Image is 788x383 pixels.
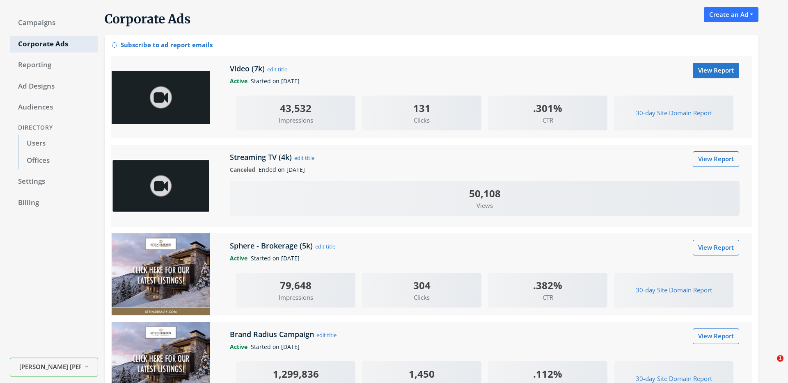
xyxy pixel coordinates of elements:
[488,366,607,381] div: .112%
[224,254,746,263] div: Started on [DATE]
[10,358,98,377] button: [PERSON_NAME] [PERSON_NAME] Realty Group
[236,116,355,125] span: Impressions
[488,100,607,116] div: .301%
[224,342,746,351] div: Started on [DATE]
[10,36,98,53] a: Corporate Ads
[10,194,98,212] a: Billing
[316,331,337,340] button: edit title
[362,100,481,116] div: 131
[230,64,267,73] h5: Video (7k)
[112,159,210,214] img: Streaming TV (4k)
[19,362,81,372] span: [PERSON_NAME] [PERSON_NAME] Realty Group
[315,242,336,251] button: edit title
[704,7,758,22] button: Create an Ad
[630,283,717,298] button: 30-day Site Domain Report
[230,254,251,262] span: Active
[111,39,213,50] div: Subscribe to ad report emails
[362,278,481,293] div: 304
[230,329,316,339] h5: Brand Radius Campaign
[10,78,98,95] a: Ad Designs
[362,293,481,302] span: Clicks
[224,77,746,86] div: Started on [DATE]
[362,116,481,125] span: Clicks
[10,14,98,32] a: Campaigns
[362,366,481,381] div: 1,450
[236,100,355,116] div: 43,532
[267,65,288,74] button: edit title
[488,278,607,293] div: .382%
[105,11,191,27] span: Corporate Ads
[693,240,739,255] a: View Report
[10,120,98,135] div: Directory
[112,71,210,124] img: Video (7k)
[236,366,355,381] div: 1,299,836
[230,343,251,351] span: Active
[10,173,98,190] a: Settings
[230,201,740,210] span: Views
[630,105,717,121] button: 30-day Site Domain Report
[224,165,746,174] div: Ended on [DATE]
[230,77,251,85] span: Active
[693,328,739,344] a: View Report
[760,355,780,375] iframe: Intercom live chat
[236,293,355,302] span: Impressions
[230,152,294,162] h5: Streaming TV (4k)
[488,293,607,302] span: CTR
[10,57,98,74] a: Reporting
[18,135,98,152] a: Users
[777,355,783,362] span: 1
[230,186,740,201] div: 50,108
[693,151,739,166] a: View Report
[10,99,98,116] a: Audiences
[488,116,607,125] span: CTR
[230,241,315,251] h5: Sphere - Brokerage (5k)
[693,63,739,78] a: View Report
[112,233,210,315] img: Sphere - Brokerage (5k)
[294,153,315,162] button: edit title
[236,278,355,293] div: 79,648
[230,166,259,173] span: Canceled
[18,152,98,169] a: Offices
